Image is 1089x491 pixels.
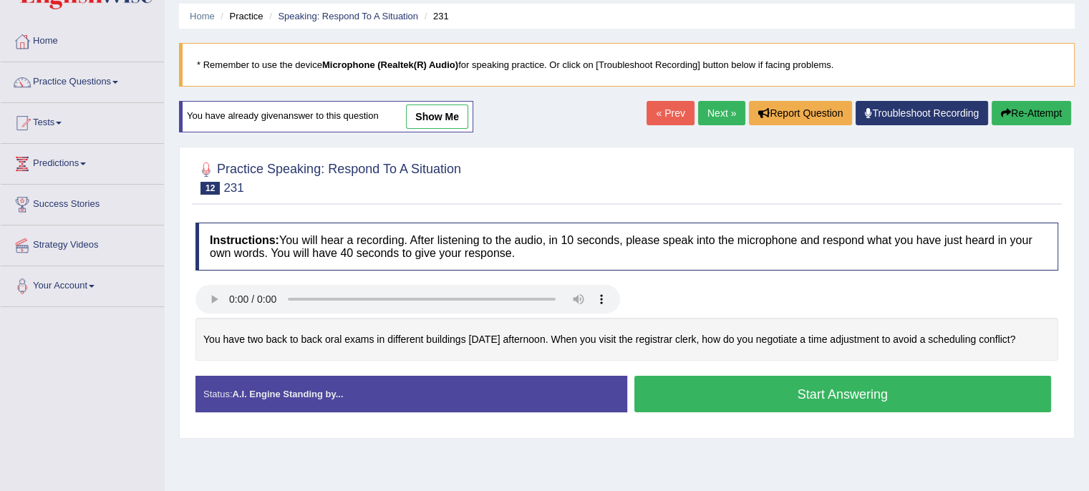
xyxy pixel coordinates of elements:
a: Speaking: Respond To A Situation [278,11,418,21]
li: Practice [217,9,263,23]
b: Instructions: [210,234,279,246]
button: Report Question [749,101,852,125]
h4: You will hear a recording. After listening to the audio, in 10 seconds, please speak into the mic... [195,223,1058,271]
a: Home [190,11,215,21]
div: Status: [195,376,627,412]
a: Your Account [1,266,164,302]
blockquote: * Remember to use the device for speaking practice. Or click on [Troubleshoot Recording] button b... [179,43,1075,87]
a: show me [406,104,468,129]
a: Predictions [1,144,164,180]
a: Strategy Videos [1,225,164,261]
strong: A.I. Engine Standing by... [232,389,343,399]
a: Practice Questions [1,62,164,98]
div: You have two back to back oral exams in different buildings [DATE] afternoon. When you visit the ... [195,318,1058,361]
div: You have already given answer to this question [179,101,473,132]
small: 231 [223,181,243,195]
button: Start Answering [634,376,1052,412]
span: 12 [200,182,220,195]
a: Next » [698,101,745,125]
button: Re-Attempt [992,101,1071,125]
a: « Prev [647,101,694,125]
h2: Practice Speaking: Respond To A Situation [195,159,461,195]
li: 231 [421,9,449,23]
a: Success Stories [1,185,164,220]
a: Troubleshoot Recording [856,101,988,125]
a: Home [1,21,164,57]
b: Microphone (Realtek(R) Audio) [322,59,458,70]
a: Tests [1,103,164,139]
